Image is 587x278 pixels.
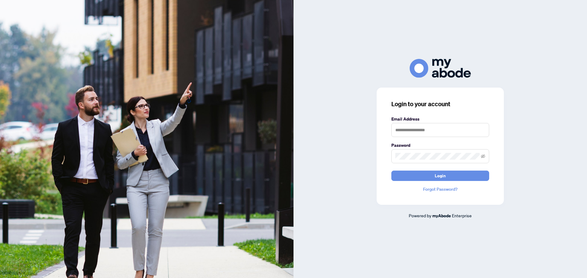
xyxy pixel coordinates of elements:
[391,171,489,181] button: Login
[391,186,489,193] a: Forgot Password?
[481,154,485,158] span: eye-invisible
[391,100,489,108] h3: Login to your account
[452,213,472,218] span: Enterprise
[409,213,431,218] span: Powered by
[410,59,471,78] img: ma-logo
[435,171,446,181] span: Login
[391,116,489,122] label: Email Address
[432,212,451,219] a: myAbode
[391,142,489,149] label: Password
